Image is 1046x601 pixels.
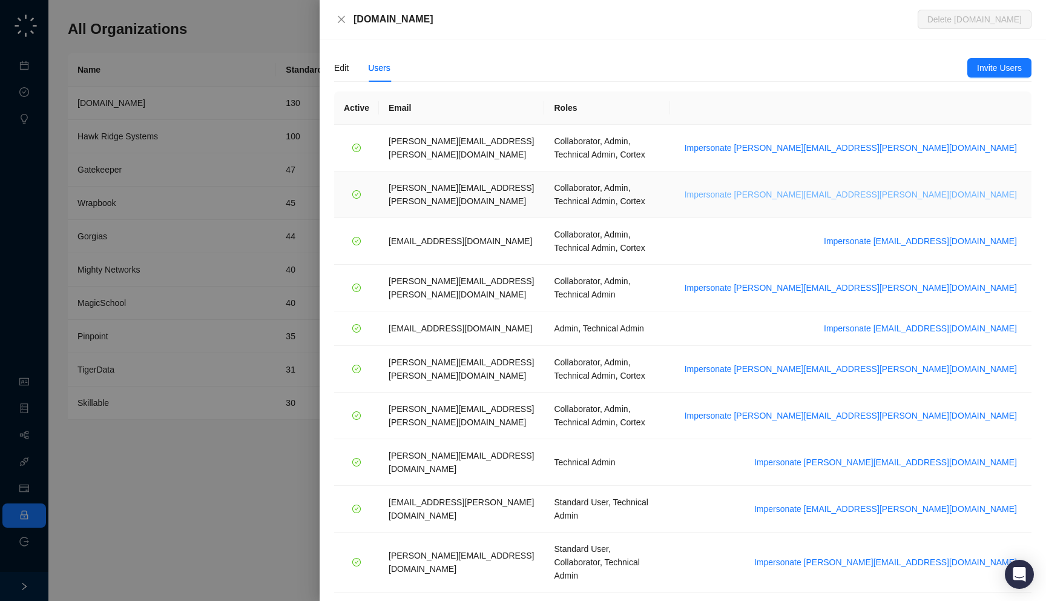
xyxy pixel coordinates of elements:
td: Collaborator, Admin, Technical Admin, Cortex [544,393,669,439]
span: Impersonate [PERSON_NAME][EMAIL_ADDRESS][DOMAIN_NAME] [754,456,1017,469]
span: [PERSON_NAME][EMAIL_ADDRESS][PERSON_NAME][DOMAIN_NAME] [389,183,534,206]
span: check-circle [352,458,361,467]
span: check-circle [352,190,361,199]
button: Impersonate [PERSON_NAME][EMAIL_ADDRESS][PERSON_NAME][DOMAIN_NAME] [680,141,1022,155]
button: Impersonate [PERSON_NAME][EMAIL_ADDRESS][DOMAIN_NAME] [749,555,1022,569]
button: Impersonate [EMAIL_ADDRESS][DOMAIN_NAME] [819,321,1022,336]
th: Active [334,91,379,125]
td: Collaborator, Admin, Technical Admin, Cortex [544,346,669,393]
span: check-circle [352,237,361,245]
div: [DOMAIN_NAME] [354,12,918,27]
td: Collaborator, Admin, Technical Admin [544,265,669,311]
span: Invite Users [977,61,1022,75]
td: Collaborator, Admin, Technical Admin, Cortex [544,171,669,218]
span: Impersonate [PERSON_NAME][EMAIL_ADDRESS][PERSON_NAME][DOMAIN_NAME] [685,362,1017,376]
span: [PERSON_NAME][EMAIL_ADDRESS][DOMAIN_NAME] [389,451,534,474]
span: check-circle [352,505,361,513]
button: Impersonate [PERSON_NAME][EMAIL_ADDRESS][PERSON_NAME][DOMAIN_NAME] [680,362,1022,376]
span: [PERSON_NAME][EMAIL_ADDRESS][PERSON_NAME][DOMAIN_NAME] [389,404,534,427]
span: check-circle [352,365,361,373]
button: Impersonate [EMAIL_ADDRESS][PERSON_NAME][DOMAIN_NAME] [749,502,1022,516]
div: Open Intercom Messenger [1005,560,1034,589]
span: check-circle [352,558,361,566]
button: Impersonate [PERSON_NAME][EMAIL_ADDRESS][PERSON_NAME][DOMAIN_NAME] [680,408,1022,423]
span: [EMAIL_ADDRESS][DOMAIN_NAME] [389,324,532,333]
span: [PERSON_NAME][EMAIL_ADDRESS][PERSON_NAME][DOMAIN_NAME] [389,276,534,299]
span: check-circle [352,411,361,420]
span: Impersonate [PERSON_NAME][EMAIL_ADDRESS][PERSON_NAME][DOMAIN_NAME] [685,141,1017,154]
button: Impersonate [PERSON_NAME][EMAIL_ADDRESS][PERSON_NAME][DOMAIN_NAME] [680,281,1022,295]
th: Roles [544,91,669,125]
span: [EMAIL_ADDRESS][DOMAIN_NAME] [389,236,532,246]
span: Impersonate [PERSON_NAME][EMAIL_ADDRESS][PERSON_NAME][DOMAIN_NAME] [685,188,1017,201]
td: Collaborator, Admin, Technical Admin, Cortex [544,125,669,171]
span: check-circle [352,324,361,333]
th: Email [379,91,544,125]
span: Impersonate [PERSON_NAME][EMAIL_ADDRESS][PERSON_NAME][DOMAIN_NAME] [685,409,1017,422]
span: [PERSON_NAME][EMAIL_ADDRESS][PERSON_NAME][DOMAIN_NAME] [389,136,534,159]
span: close [337,15,346,24]
button: Impersonate [PERSON_NAME][EMAIL_ADDRESS][DOMAIN_NAME] [749,455,1022,470]
span: Impersonate [EMAIL_ADDRESS][DOMAIN_NAME] [824,234,1017,248]
span: check-circle [352,144,361,152]
span: Impersonate [EMAIL_ADDRESS][DOMAIN_NAME] [824,322,1017,335]
div: Edit [334,61,349,75]
td: Standard User, Collaborator, Technical Admin [544,533,669,593]
span: [PERSON_NAME][EMAIL_ADDRESS][DOMAIN_NAME] [389,551,534,574]
button: Close [334,12,349,27]
span: [PERSON_NAME][EMAIL_ADDRESS][PERSON_NAME][DOMAIN_NAME] [389,357,534,380]
button: Impersonate [PERSON_NAME][EMAIL_ADDRESS][PERSON_NAME][DOMAIN_NAME] [680,187,1022,202]
span: check-circle [352,284,361,292]
button: Impersonate [EMAIL_ADDRESS][DOMAIN_NAME] [819,234,1022,248]
td: Admin, Technical Admin [544,311,669,346]
span: Impersonate [PERSON_NAME][EMAIL_ADDRESS][DOMAIN_NAME] [754,556,1017,569]
span: Impersonate [PERSON_NAME][EMAIL_ADDRESS][PERSON_NAME][DOMAIN_NAME] [685,281,1017,294]
span: [EMAIL_ADDRESS][PERSON_NAME][DOMAIN_NAME] [389,497,534,520]
button: Invite Users [967,58,1031,78]
div: Users [368,61,390,75]
td: Technical Admin [544,439,669,486]
span: Impersonate [EMAIL_ADDRESS][PERSON_NAME][DOMAIN_NAME] [754,502,1017,516]
td: Collaborator, Admin, Technical Admin, Cortex [544,218,669,265]
button: Delete [DOMAIN_NAME] [918,10,1031,29]
td: Standard User, Technical Admin [544,486,669,533]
